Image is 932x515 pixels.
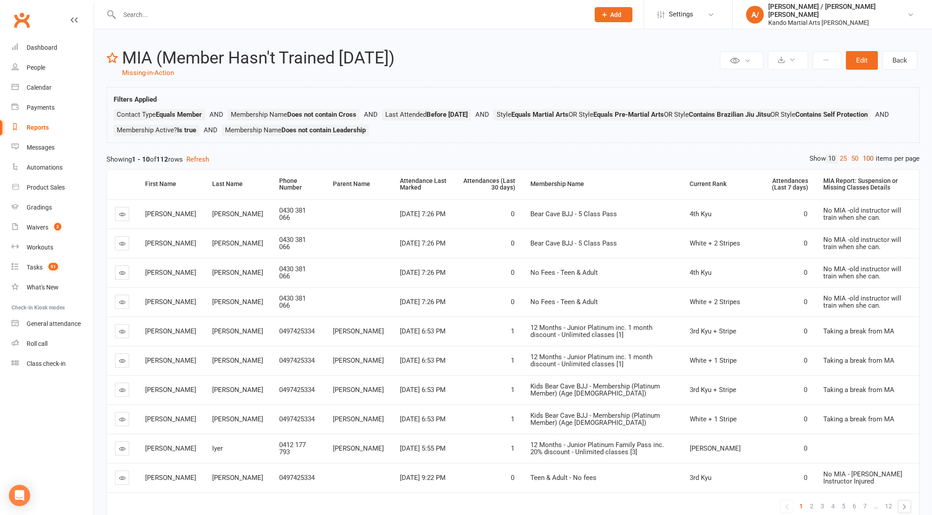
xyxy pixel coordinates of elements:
[12,218,94,238] a: Waivers 2
[11,9,33,31] a: Clubworx
[212,386,263,394] span: [PERSON_NAME]
[333,386,384,394] span: [PERSON_NAME]
[400,298,446,306] span: [DATE] 7:26 PM
[27,224,48,231] div: Waivers
[117,8,583,21] input: Search...
[804,415,807,423] span: 0
[212,181,264,187] div: Last Name
[530,269,598,277] span: No Fees - Teen & Adult
[12,158,94,178] a: Automations
[530,239,617,247] span: Bear Cave BJJ - 5 Class Pass
[804,298,807,306] span: 0
[156,111,202,119] strong: Equals Member
[333,357,384,364] span: [PERSON_NAME]
[823,327,894,335] span: Taking a break from MA
[54,223,61,230] span: 2
[757,178,808,191] div: Attendances (Last 7 days)
[231,111,356,119] span: Membership Name
[12,354,94,374] a: Class kiosk mode
[212,239,263,247] span: [PERSON_NAME]
[145,327,196,335] span: [PERSON_NAME]
[145,181,197,187] div: First Name
[156,155,168,163] strong: 112
[511,327,514,335] span: 1
[530,353,652,368] span: 12 Months - Junior Platinum inc. 1 month discount - Unlimited classes [1]
[279,474,315,482] span: 0497425334
[810,500,814,512] span: 2
[12,98,94,118] a: Payments
[27,264,43,271] div: Tasks
[530,474,596,482] span: Teen & Adult - No fees
[212,210,263,218] span: [PERSON_NAME]
[823,294,901,310] span: No MIA -old instructor will train when she can.
[132,155,150,163] strong: 1 - 10
[400,210,446,218] span: [DATE] 7:26 PM
[212,269,263,277] span: [PERSON_NAME]
[690,269,711,277] span: 4th Kyu
[287,111,356,119] strong: Does not contain Cross
[400,386,446,394] span: [DATE] 6:53 PM
[828,500,838,512] a: 4
[690,327,736,335] span: 3rd Kyu + Stripe
[817,500,828,512] a: 3
[610,11,621,18] span: Add
[333,444,384,452] span: [PERSON_NAME]
[804,239,807,247] span: 0
[810,154,920,163] div: Show items per page
[279,415,315,423] span: 0497425334
[885,500,892,512] span: 12
[804,386,807,394] span: 0
[898,500,911,513] a: »
[27,284,59,291] div: What's New
[12,334,94,354] a: Roll call
[27,340,47,347] div: Roll call
[27,360,66,367] div: Class check-in
[768,19,907,27] div: Kando Martial Arts [PERSON_NAME]
[145,474,196,482] span: [PERSON_NAME]
[212,474,263,482] span: [PERSON_NAME]
[690,298,740,306] span: White + 2 Stripes
[12,138,94,158] a: Messages
[12,257,94,277] a: Tasks 51
[107,154,920,165] div: Showing of rows
[690,357,737,364] span: White + 1 Stripe
[796,500,806,512] a: 1
[225,126,366,134] span: Membership Name
[837,154,849,163] a: 25
[511,474,514,482] span: 0
[333,327,384,335] span: [PERSON_NAME]
[9,485,30,506] div: Open Intercom Messenger
[122,49,718,67] h2: MIA (Member Hasn't Trained [DATE])
[823,415,894,423] span: Taking a break from MA
[593,111,664,119] strong: Equals Pre-Martial Arts
[400,178,447,191] div: Attendance Last Marked
[511,298,514,306] span: 0
[511,386,514,394] span: 1
[806,500,817,512] a: 2
[846,51,878,70] button: Edit
[530,181,675,187] div: Membership Name
[463,178,516,191] div: Attendances (Last 30 days)
[860,500,870,512] a: 7
[212,298,263,306] span: [PERSON_NAME]
[279,206,306,222] span: 0430 381 066
[27,164,63,171] div: Automations
[145,269,196,277] span: [PERSON_NAME]
[279,265,306,281] span: 0430 381 066
[212,415,263,423] span: [PERSON_NAME]
[569,111,664,119] span: OR Style
[145,415,196,423] span: [PERSON_NAME]
[281,126,366,134] strong: Does not contain Leadership
[804,444,807,452] span: 0
[823,265,901,281] span: No MIA -old instructor will train when she can.
[511,269,514,277] span: 0
[804,327,807,335] span: 0
[27,124,49,131] div: Reports
[826,154,837,163] a: 10
[823,357,894,364] span: Taking a break from MA
[27,144,55,151] div: Messages
[279,441,306,456] span: 0412 177 793
[12,78,94,98] a: Calendar
[27,104,55,111] div: Payments
[861,154,876,163] a: 100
